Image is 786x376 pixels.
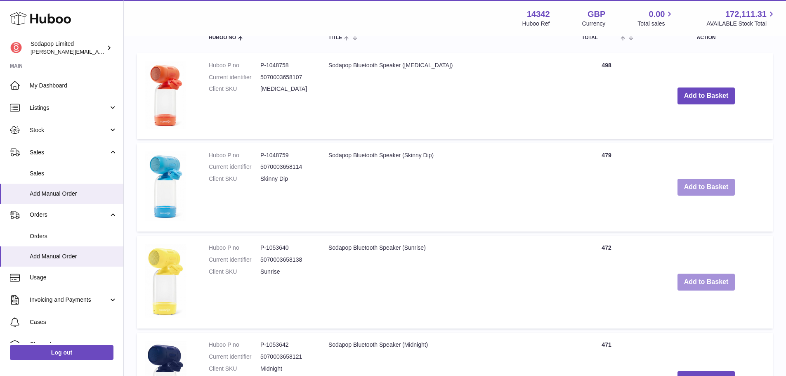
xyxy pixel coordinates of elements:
dd: Midnight [260,365,312,373]
div: Currency [582,20,606,28]
button: Add to Basket [677,274,735,291]
td: 472 [574,236,640,329]
dd: Sunrise [260,268,312,276]
dd: P-1053640 [260,244,312,252]
dt: Huboo P no [209,341,260,349]
dt: Current identifier [209,353,260,361]
td: 498 [574,53,640,139]
span: Usage [30,274,117,281]
div: Huboo Ref [522,20,550,28]
div: Sodapop Limited [31,40,105,56]
span: Title [328,35,342,40]
img: Sodapop Bluetooth Speaker (Skinny Dip) [145,151,186,222]
dd: P-1048759 [260,151,312,159]
span: My Dashboard [30,82,117,90]
dd: Skinny Dip [260,175,312,183]
dd: P-1048758 [260,61,312,69]
dd: 5070003658121 [260,353,312,361]
button: Add to Basket [677,87,735,104]
span: Channels [30,341,117,348]
dd: 5070003658138 [260,256,312,264]
dd: P-1053642 [260,341,312,349]
dt: Current identifier [209,256,260,264]
span: Sales [30,149,109,156]
span: Sales [30,170,117,177]
span: Orders [30,232,117,240]
dd: [MEDICAL_DATA] [260,85,312,93]
td: Sodapop Bluetooth Speaker (Skinny Dip) [320,143,574,232]
dt: Client SKU [209,85,260,93]
img: Sodapop Bluetooth Speaker (Sunburn) [145,61,186,129]
dt: Client SKU [209,365,260,373]
td: Sodapop Bluetooth Speaker (Sunrise) [320,236,574,329]
span: Orders [30,211,109,219]
a: 0.00 Total sales [637,9,674,28]
span: 172,111.31 [725,9,767,20]
span: [PERSON_NAME][EMAIL_ADDRESS][DOMAIN_NAME] [31,48,165,55]
td: Sodapop Bluetooth Speaker ([MEDICAL_DATA]) [320,53,574,139]
span: Invoicing and Payments [30,296,109,304]
span: Total sales [637,20,674,28]
span: Listings [30,104,109,112]
dd: 5070003658107 [260,73,312,81]
span: Cases [30,318,117,326]
dt: Client SKU [209,268,260,276]
td: 479 [574,143,640,232]
span: AVAILABLE Stock Total [706,20,776,28]
span: Stock [30,126,109,134]
dt: Current identifier [209,73,260,81]
button: Add to Basket [677,179,735,196]
dt: Current identifier [209,163,260,171]
dt: Huboo P no [209,61,260,69]
a: Log out [10,345,113,360]
dt: Client SKU [209,175,260,183]
dd: 5070003658114 [260,163,312,171]
dt: Huboo P no [209,244,260,252]
span: Add Manual Order [30,253,117,260]
span: 0.00 [649,9,665,20]
a: 172,111.31 AVAILABLE Stock Total [706,9,776,28]
dt: Huboo P no [209,151,260,159]
strong: GBP [588,9,605,20]
img: david@sodapop-audio.co.uk [10,42,22,54]
strong: 14342 [527,9,550,20]
span: Add Manual Order [30,190,117,198]
span: Huboo no [209,35,236,40]
img: Sodapop Bluetooth Speaker (Sunrise) [145,244,186,318]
